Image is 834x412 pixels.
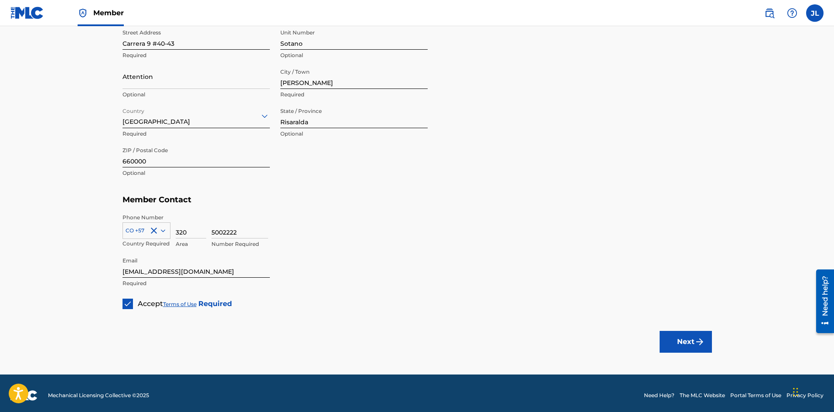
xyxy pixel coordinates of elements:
strong: Required [198,300,232,308]
div: [GEOGRAPHIC_DATA] [123,105,270,126]
a: Terms of Use [163,301,197,307]
button: Next [660,331,712,353]
div: User Menu [806,4,824,22]
span: Mechanical Licensing Collective © 2025 [48,392,149,399]
span: Accept [138,300,163,308]
p: Optional [280,130,428,138]
img: search [764,8,775,18]
a: Portal Terms of Use [730,392,781,399]
iframe: Resource Center [810,255,834,348]
div: Help [783,4,801,22]
p: Optional [123,169,270,177]
label: Country [123,102,144,115]
p: Area [176,240,206,248]
a: Privacy Policy [786,392,824,399]
p: Required [123,279,270,287]
p: Required [280,91,428,99]
p: Number Required [211,240,268,248]
iframe: Chat Widget [790,370,834,412]
img: MLC Logo [10,7,44,19]
h5: Member Contact [123,191,712,209]
img: Top Rightsholder [78,8,88,18]
span: Member [93,8,124,18]
p: Optional [123,91,270,99]
p: Required [123,130,270,138]
a: The MLC Website [680,392,725,399]
a: Need Help? [644,392,674,399]
img: help [787,8,797,18]
a: Public Search [761,4,778,22]
p: Optional [280,51,428,59]
p: Required [123,51,270,59]
img: f7272a7cc735f4ea7f67.svg [694,337,705,347]
img: checkbox [123,300,132,308]
p: Country Required [123,240,170,248]
div: Drag [793,379,798,405]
